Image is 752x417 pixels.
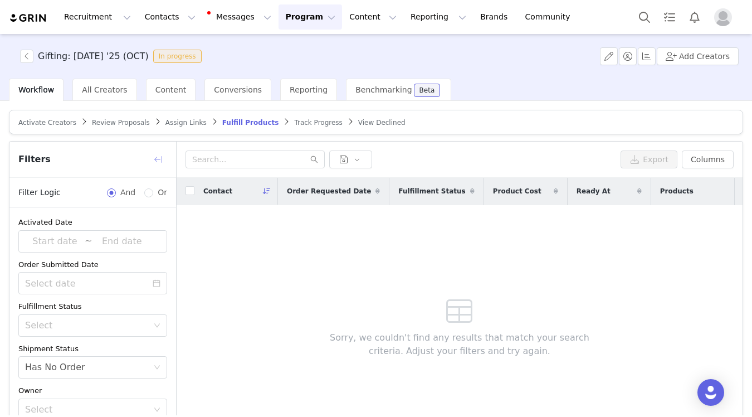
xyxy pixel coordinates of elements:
[116,187,140,198] span: And
[155,85,187,94] span: Content
[18,217,167,228] div: Activated Date
[18,272,167,294] input: Select date
[18,153,51,166] span: Filters
[714,8,732,26] img: placeholder-profile.jpg
[18,259,167,270] div: Order Submitted Date
[355,85,412,94] span: Benchmarking
[682,4,707,30] button: Notifications
[473,4,517,30] a: Brands
[138,4,202,30] button: Contacts
[707,8,743,26] button: Profile
[25,234,85,249] input: Start date
[203,4,278,30] button: Messages
[18,85,54,94] span: Workflow
[25,404,148,415] div: Select
[419,87,435,94] div: Beta
[621,151,677,168] button: Export
[290,85,328,94] span: Reporting
[82,85,127,94] span: All Creators
[18,187,61,198] span: Filter Logic
[165,119,207,127] span: Assign Links
[632,4,657,30] button: Search
[313,331,607,358] span: Sorry, we couldn't find any results that match your search criteria. Adjust your filters and try ...
[519,4,582,30] a: Community
[287,186,371,196] span: Order Requested Date
[20,50,206,63] span: [object Object]
[682,151,734,168] button: Columns
[657,4,682,30] a: Tasks
[222,119,279,127] span: Fulfill Products
[294,119,342,127] span: Track Progress
[38,50,149,63] h3: Gifting: [DATE] '25 (OCT)
[25,320,148,331] div: Select
[214,85,262,94] span: Conversions
[660,186,694,196] span: Products
[9,13,48,23] img: grin logo
[657,47,739,65] button: Add Creators
[92,119,150,127] span: Review Proposals
[310,156,318,163] i: icon: search
[153,50,202,63] span: In progress
[697,379,724,406] div: Open Intercom Messenger
[92,234,152,249] input: End date
[404,4,473,30] button: Reporting
[154,322,160,330] i: icon: down
[57,4,138,30] button: Recruitment
[153,187,167,198] span: Or
[153,279,160,287] i: icon: calendar
[25,357,85,378] div: Has No Order
[18,119,76,127] span: Activate Creators
[279,4,342,30] button: Program
[493,186,541,196] span: Product Cost
[577,186,611,196] span: Ready At
[343,4,403,30] button: Content
[18,385,167,396] div: Owner
[358,119,406,127] span: View Declined
[18,301,167,312] div: Fulfillment Status
[398,186,465,196] span: Fulfillment Status
[154,406,160,414] i: icon: down
[18,343,167,355] div: Shipment Status
[203,186,232,196] span: Contact
[185,151,325,168] input: Search...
